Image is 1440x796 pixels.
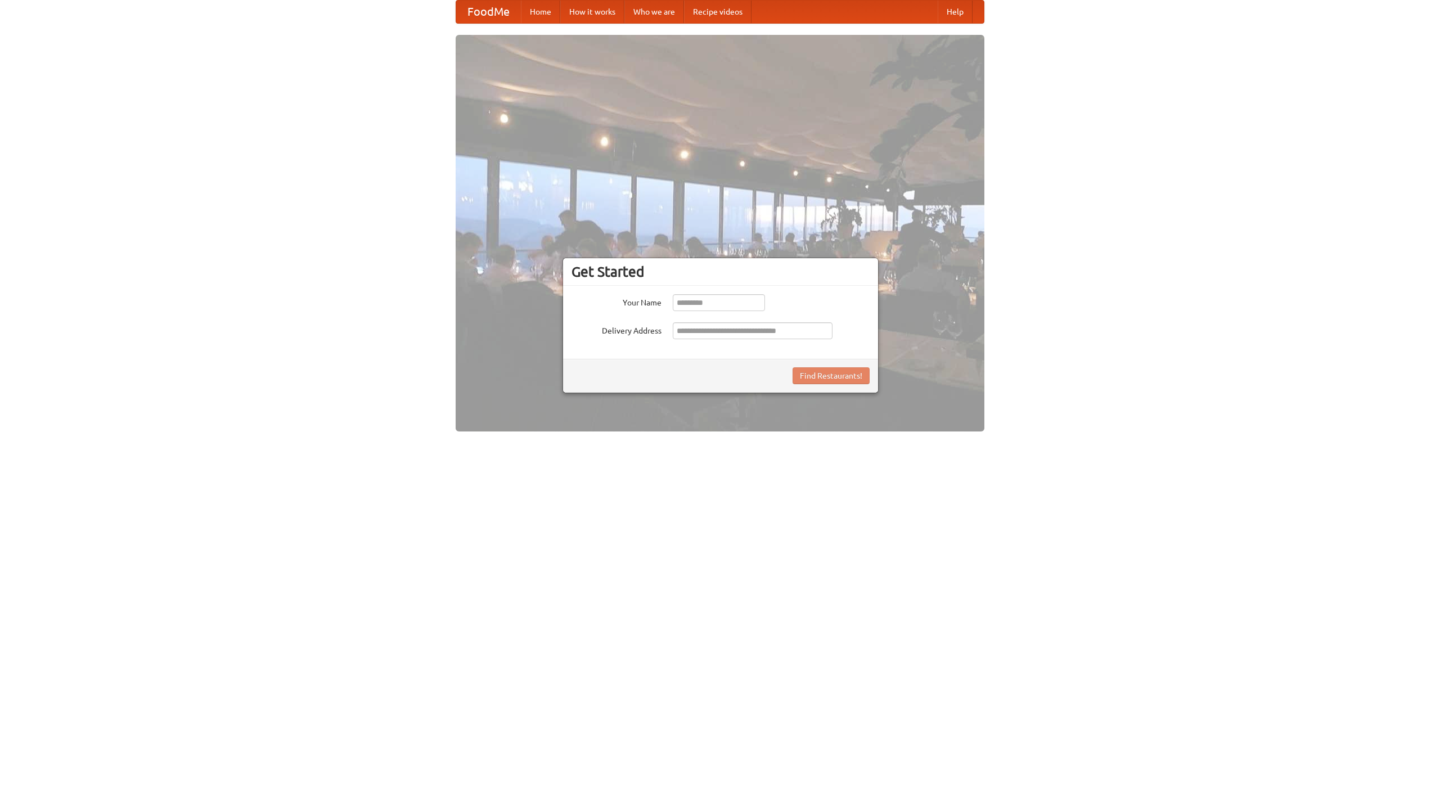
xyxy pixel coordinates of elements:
label: Delivery Address [571,322,661,336]
a: Home [521,1,560,23]
label: Your Name [571,294,661,308]
button: Find Restaurants! [793,367,870,384]
a: Who we are [624,1,684,23]
h3: Get Started [571,263,870,280]
a: FoodMe [456,1,521,23]
a: How it works [560,1,624,23]
a: Recipe videos [684,1,751,23]
a: Help [938,1,973,23]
